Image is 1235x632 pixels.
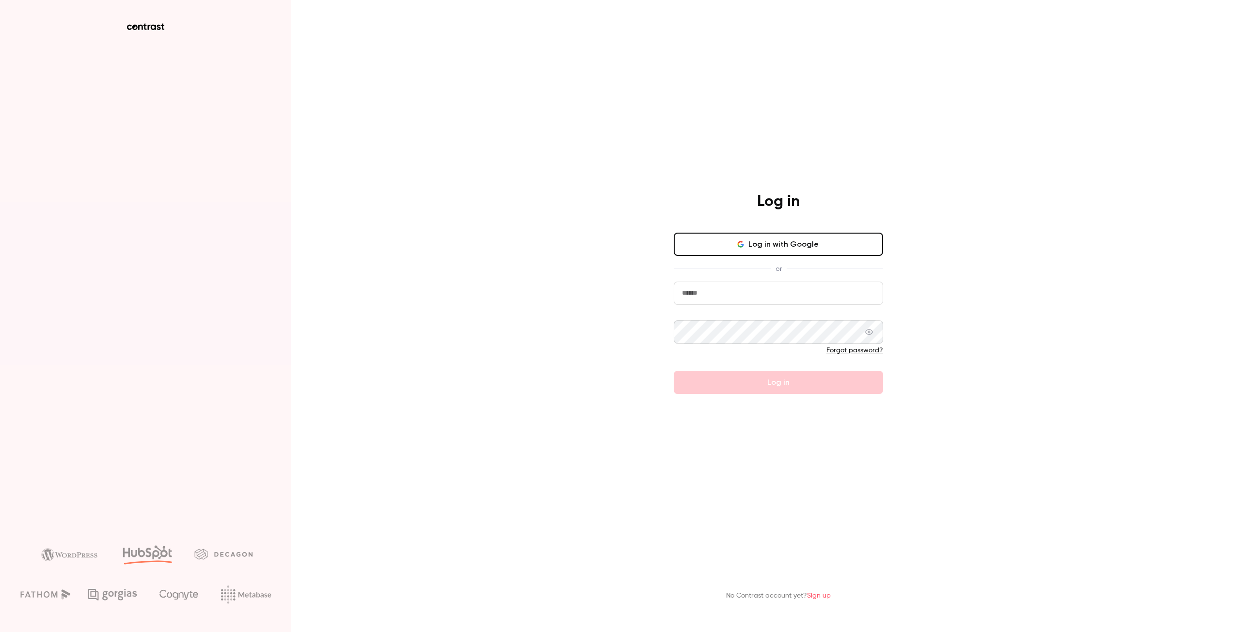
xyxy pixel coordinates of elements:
[726,591,831,601] p: No Contrast account yet?
[826,347,883,354] a: Forgot password?
[807,592,831,599] a: Sign up
[194,549,253,559] img: decagon
[674,233,883,256] button: Log in with Google
[757,192,800,211] h4: Log in
[771,264,787,274] span: or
